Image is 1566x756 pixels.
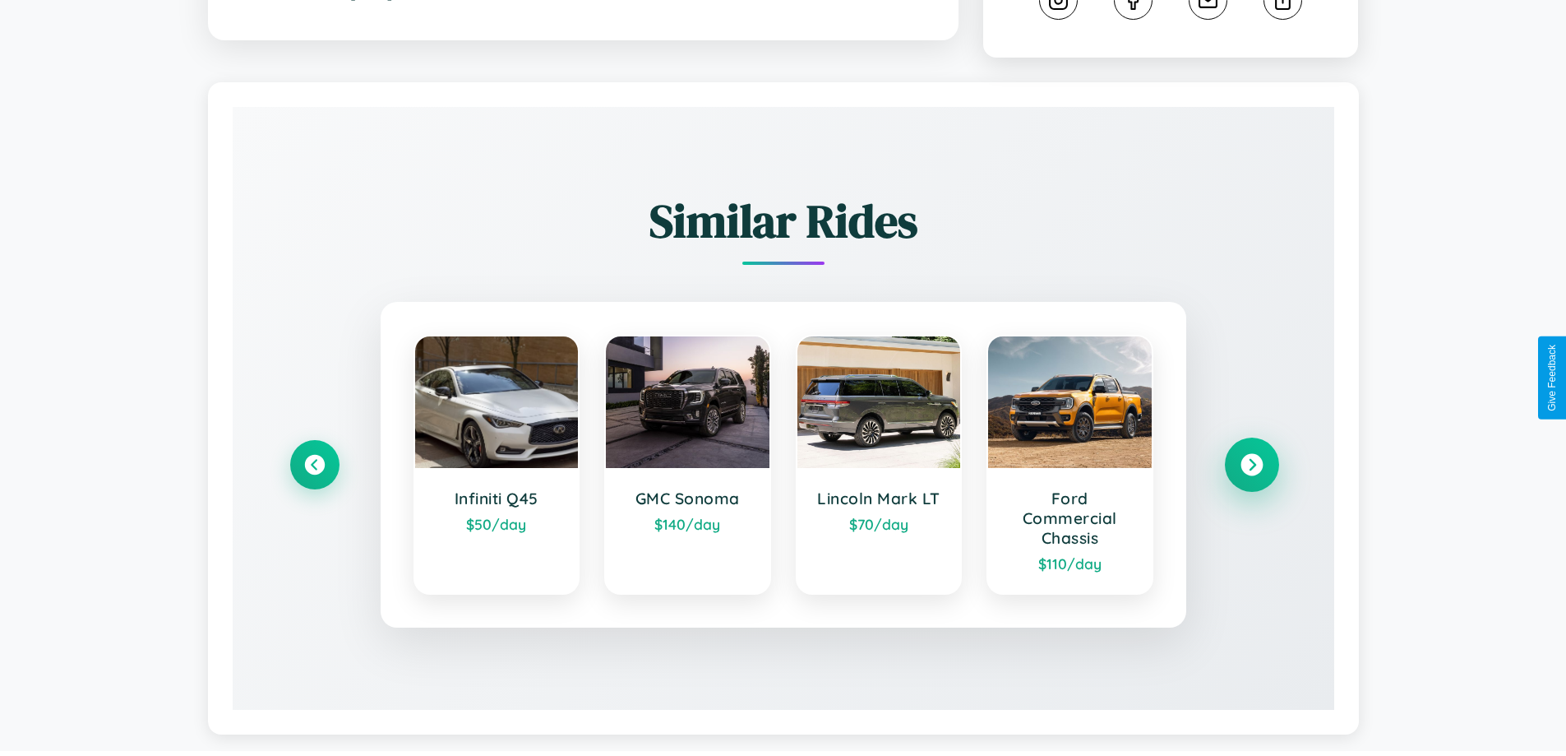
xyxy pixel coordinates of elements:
[604,335,771,595] a: GMC Sonoma$140/day
[796,335,963,595] a: Lincoln Mark LT$70/day
[622,515,753,533] div: $ 140 /day
[413,335,580,595] a: Infiniti Q45$50/day
[290,189,1277,253] h2: Similar Rides
[432,515,562,533] div: $ 50 /day
[1005,554,1135,573] div: $ 110 /day
[1005,489,1135,548] h3: Ford Commercial Chassis
[1546,345,1558,411] div: Give Feedback
[432,489,562,508] h3: Infiniti Q45
[814,515,945,533] div: $ 70 /day
[986,335,1153,595] a: Ford Commercial Chassis$110/day
[622,489,753,508] h3: GMC Sonoma
[814,489,945,508] h3: Lincoln Mark LT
